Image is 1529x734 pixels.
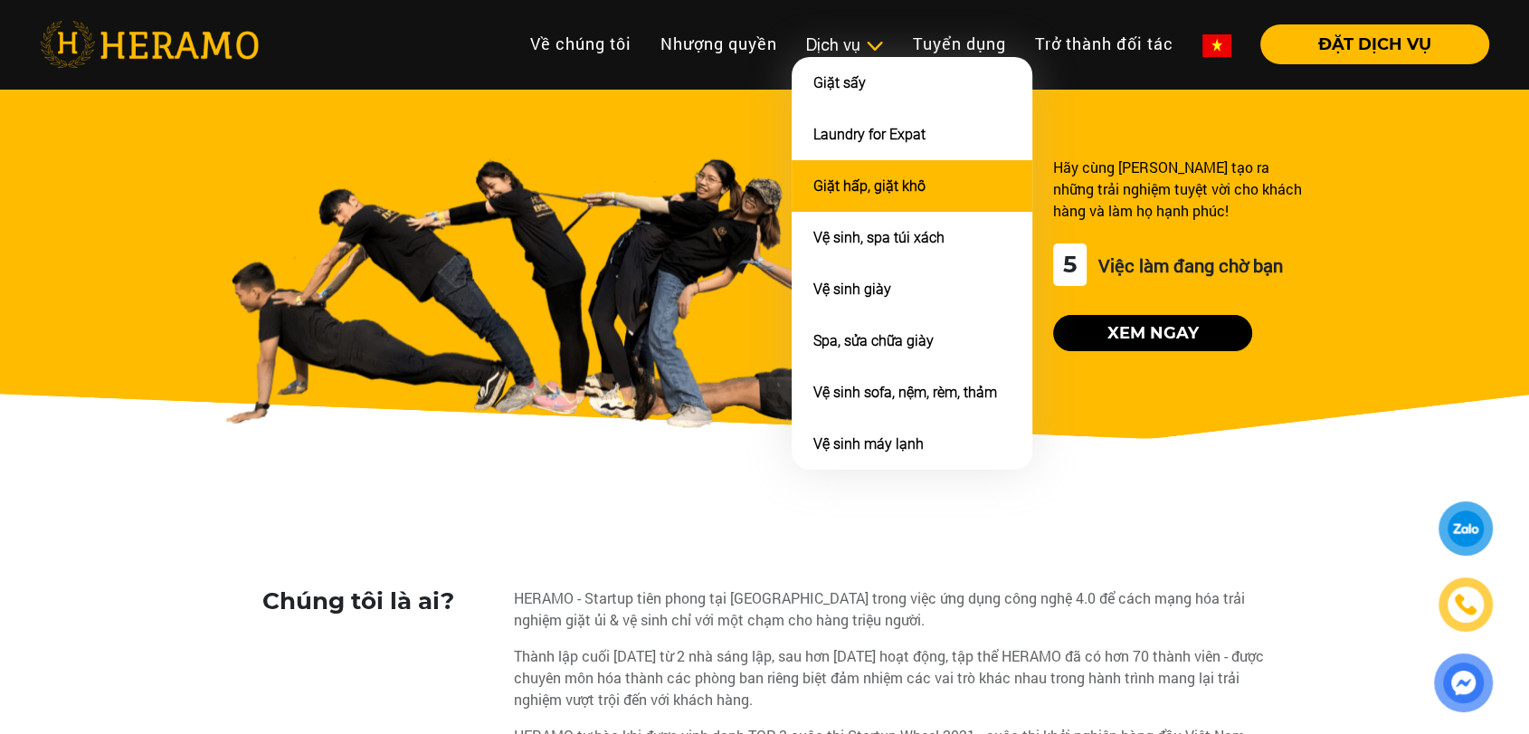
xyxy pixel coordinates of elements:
[1053,157,1304,222] div: Hãy cùng [PERSON_NAME] tạo ra những trải nghiệm tuyệt vời cho khách hàng và làm họ hạnh phúc!
[40,21,259,68] img: heramo-logo.png
[1439,577,1493,632] a: phone-icon
[225,157,899,428] img: banner
[514,645,1268,710] div: Thành lập cuối [DATE] từ 2 nhà sáng lập, sau hơn [DATE] hoạt động, tập thể HERAMO đã có hơn 70 th...
[813,177,926,195] a: Giặt hấp, giặt khô
[1202,34,1231,57] img: vn-flag.png
[813,384,997,401] a: Vệ sinh sofa, nệm, rèm, thảm
[1053,315,1252,351] button: Xem ngay
[813,74,866,91] a: Giặt sấy
[1053,243,1087,286] div: 5
[813,126,926,143] a: Laundry for Expat
[813,435,924,453] a: Vệ sinh máy lạnh
[1021,24,1188,63] a: Trở thành đối tác
[646,24,792,63] a: Nhượng quyền
[898,24,1021,63] a: Tuyển dụng
[806,33,884,57] div: Dịch vụ
[1260,24,1489,64] button: ĐẶT DỊCH VỤ
[813,332,934,349] a: Spa, sửa chữa giày
[1451,590,1479,619] img: phone-icon
[1246,36,1489,52] a: ĐẶT DỊCH VỤ
[813,229,945,246] a: Vệ sinh, spa túi xách
[813,281,891,298] a: Vệ sinh giày
[514,587,1268,631] div: HERAMO - Startup tiên phong tại [GEOGRAPHIC_DATA] trong việc ứng dụng công nghệ 4.0 để cách mạng ...
[262,587,500,615] h3: Chúng tôi là ai?
[865,37,884,55] img: subToggleIcon
[1094,253,1283,277] span: Việc làm đang chờ bạn
[516,24,646,63] a: Về chúng tôi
